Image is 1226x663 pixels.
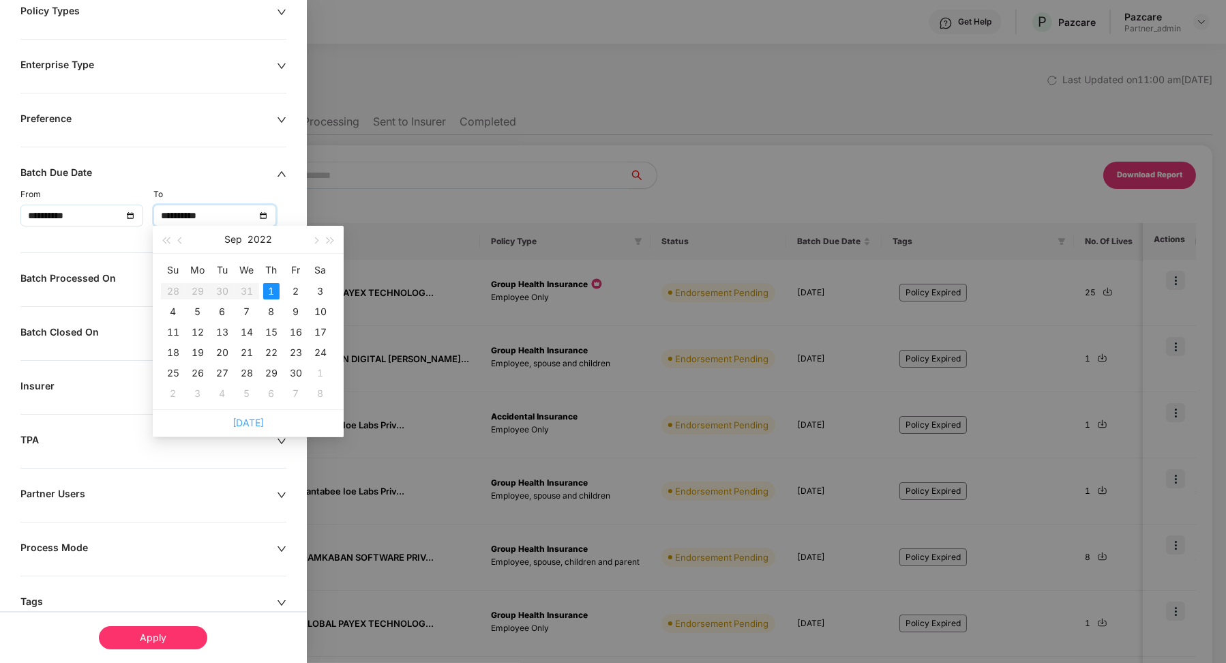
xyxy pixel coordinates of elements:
[20,595,277,610] div: Tags
[308,281,333,301] td: 2022-09-03
[263,385,280,402] div: 6
[284,281,308,301] td: 2022-09-02
[20,188,153,201] div: From
[308,301,333,322] td: 2022-09-10
[161,301,185,322] td: 2022-09-04
[210,342,235,363] td: 2022-09-20
[277,598,286,608] span: down
[210,383,235,404] td: 2022-10-04
[165,344,181,361] div: 18
[190,365,206,381] div: 26
[190,344,206,361] div: 19
[20,59,277,74] div: Enterprise Type
[185,342,210,363] td: 2022-09-19
[190,324,206,340] div: 12
[308,363,333,383] td: 2022-10-01
[239,344,255,361] div: 21
[210,322,235,342] td: 2022-09-13
[259,383,284,404] td: 2022-10-06
[308,342,333,363] td: 2022-09-24
[288,304,304,320] div: 9
[263,304,280,320] div: 8
[277,490,286,500] span: down
[161,363,185,383] td: 2022-09-25
[259,259,284,281] th: Th
[312,365,329,381] div: 1
[165,304,181,320] div: 4
[214,324,230,340] div: 13
[214,365,230,381] div: 27
[20,5,277,20] div: Policy Types
[288,385,304,402] div: 7
[284,342,308,363] td: 2022-09-23
[288,344,304,361] div: 23
[161,342,185,363] td: 2022-09-18
[288,324,304,340] div: 16
[308,322,333,342] td: 2022-09-17
[239,304,255,320] div: 7
[214,344,230,361] div: 20
[308,259,333,281] th: Sa
[235,322,259,342] td: 2022-09-14
[153,188,286,201] div: To
[165,385,181,402] div: 2
[235,342,259,363] td: 2022-09-21
[190,385,206,402] div: 3
[214,304,230,320] div: 6
[235,301,259,322] td: 2022-09-07
[239,324,255,340] div: 14
[263,324,280,340] div: 15
[165,365,181,381] div: 25
[20,272,277,287] div: Batch Processed On
[284,322,308,342] td: 2022-09-16
[20,380,277,395] div: Insurer
[277,115,286,125] span: down
[235,363,259,383] td: 2022-09-28
[239,385,255,402] div: 5
[99,626,207,649] div: Apply
[20,542,277,557] div: Process Mode
[20,113,277,128] div: Preference
[233,417,264,428] a: [DATE]
[259,281,284,301] td: 2022-09-01
[312,304,329,320] div: 10
[312,344,329,361] div: 24
[20,434,277,449] div: TPA
[210,363,235,383] td: 2022-09-27
[185,383,210,404] td: 2022-10-03
[185,363,210,383] td: 2022-09-26
[190,304,206,320] div: 5
[263,344,280,361] div: 22
[20,326,277,341] div: Batch Closed On
[259,322,284,342] td: 2022-09-15
[312,283,329,299] div: 3
[185,301,210,322] td: 2022-09-05
[161,322,185,342] td: 2022-09-11
[165,324,181,340] div: 11
[312,324,329,340] div: 17
[235,383,259,404] td: 2022-10-05
[161,259,185,281] th: Su
[284,363,308,383] td: 2022-09-30
[235,259,259,281] th: We
[248,226,272,253] button: 2022
[239,365,255,381] div: 28
[210,259,235,281] th: Tu
[277,544,286,554] span: down
[263,283,280,299] div: 1
[259,342,284,363] td: 2022-09-22
[210,301,235,322] td: 2022-09-06
[20,488,277,503] div: Partner Users
[277,8,286,17] span: down
[277,437,286,446] span: down
[288,365,304,381] div: 30
[185,322,210,342] td: 2022-09-12
[277,61,286,71] span: down
[277,169,286,179] span: up
[263,365,280,381] div: 29
[224,226,242,253] button: Sep
[288,283,304,299] div: 2
[284,301,308,322] td: 2022-09-09
[161,383,185,404] td: 2022-10-02
[259,301,284,322] td: 2022-09-08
